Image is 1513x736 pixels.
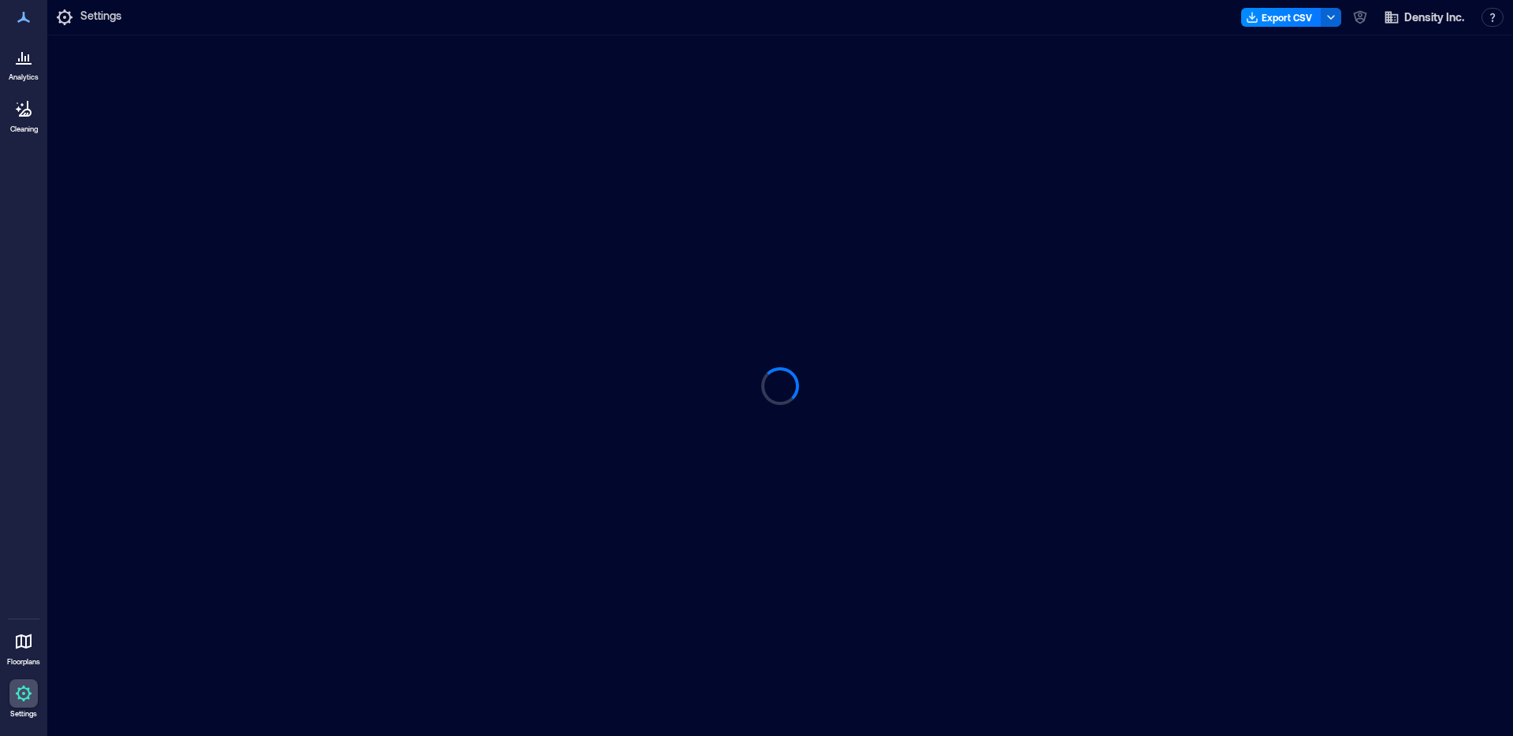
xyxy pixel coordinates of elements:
a: Analytics [4,38,43,87]
button: Density Inc. [1379,5,1469,30]
p: Floorplans [7,657,40,667]
a: Settings [5,675,43,723]
span: Density Inc. [1404,9,1464,25]
p: Analytics [9,72,39,82]
a: Cleaning [4,90,43,139]
a: Floorplans [2,623,45,671]
p: Settings [80,8,121,27]
button: Export CSV [1241,8,1322,27]
p: Settings [10,709,37,719]
p: Cleaning [10,125,38,134]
